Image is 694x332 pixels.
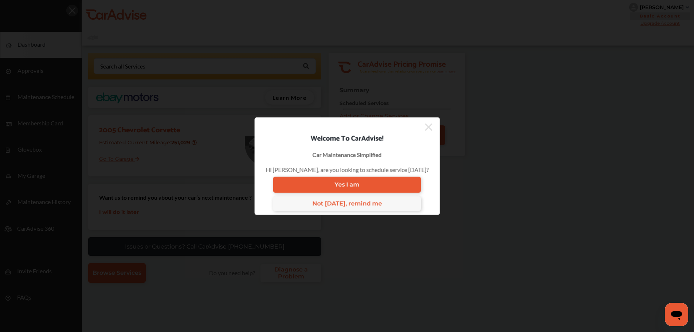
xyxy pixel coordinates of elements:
iframe: Button to launch messaging window [665,303,688,326]
div: Welcome To CarAdvise! [255,133,439,144]
span: Yes I am [335,181,360,188]
span: Not [DATE], remind me [312,200,382,207]
a: Yes I am [273,177,421,193]
div: Car Maintenance Simplified [313,151,382,158]
a: Not [DATE], remind me [273,196,421,211]
div: Hi [PERSON_NAME], are you looking to schedule service [DATE]? [266,166,428,173]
